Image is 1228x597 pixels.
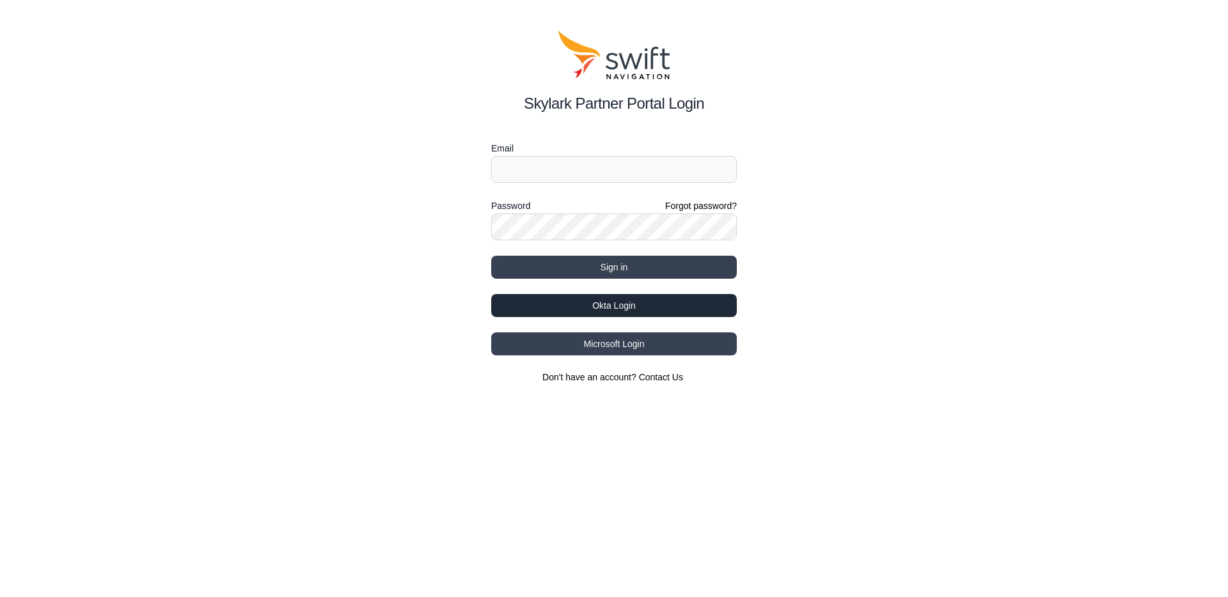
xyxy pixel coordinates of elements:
button: Microsoft Login [491,332,737,355]
button: Okta Login [491,294,737,317]
button: Sign in [491,256,737,279]
section: Don't have an account? [491,371,737,384]
a: Forgot password? [665,199,737,212]
label: Password [491,198,530,213]
h2: Skylark Partner Portal Login [491,92,737,115]
a: Contact Us [639,372,683,382]
label: Email [491,141,737,156]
